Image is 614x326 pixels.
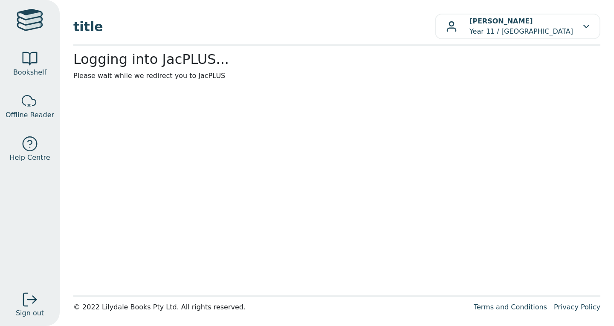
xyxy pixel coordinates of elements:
[73,302,467,312] div: © 2022 Lilydale Books Pty Ltd. All rights reserved.
[9,153,50,163] span: Help Centre
[73,51,600,67] h2: Logging into JacPLUS...
[469,16,573,37] p: Year 11 / [GEOGRAPHIC_DATA]
[13,67,46,78] span: Bookshelf
[469,17,533,25] b: [PERSON_NAME]
[6,110,54,120] span: Offline Reader
[73,71,600,81] p: Please wait while we redirect you to JacPLUS
[16,308,44,318] span: Sign out
[73,17,435,36] span: title
[435,14,600,39] button: [PERSON_NAME]Year 11 / [GEOGRAPHIC_DATA]
[474,303,547,311] a: Terms and Conditions
[554,303,600,311] a: Privacy Policy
